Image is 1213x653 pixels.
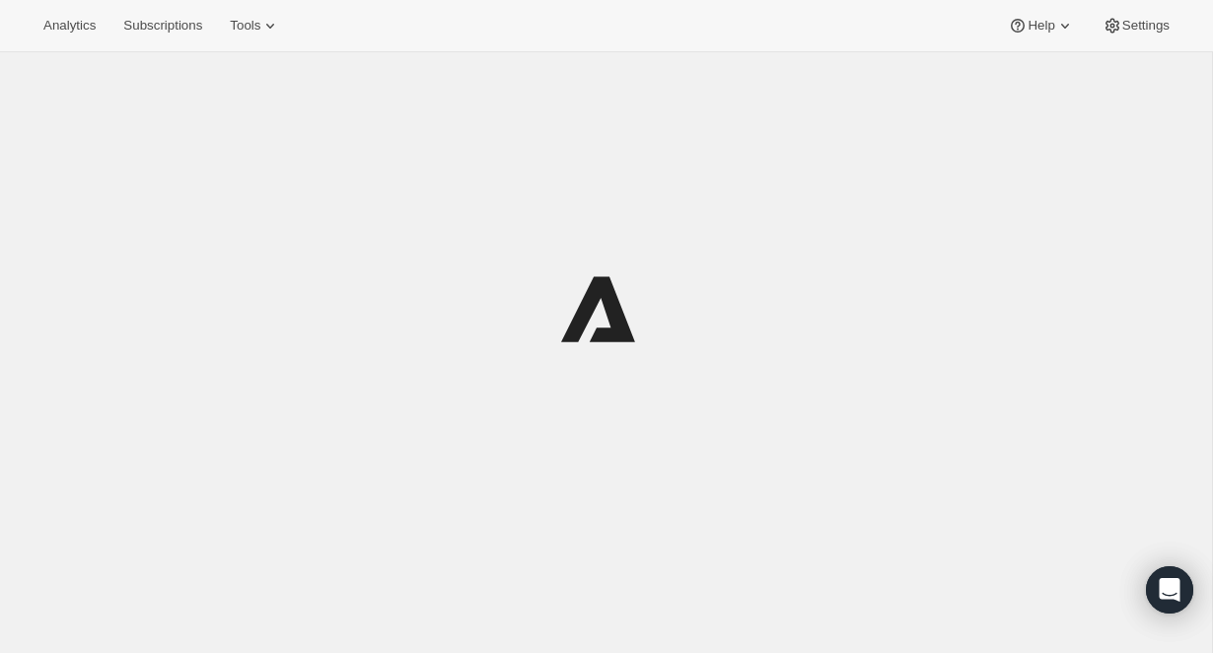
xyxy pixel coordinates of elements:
button: Help [996,12,1086,39]
span: Analytics [43,18,96,34]
button: Tools [218,12,292,39]
span: Subscriptions [123,18,202,34]
span: Help [1028,18,1054,34]
div: Open Intercom Messenger [1146,566,1193,614]
span: Tools [230,18,260,34]
button: Settings [1091,12,1181,39]
button: Analytics [32,12,107,39]
button: Subscriptions [111,12,214,39]
span: Settings [1122,18,1170,34]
